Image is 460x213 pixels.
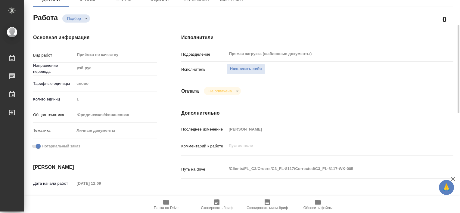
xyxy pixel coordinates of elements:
input: Пустое поле [74,95,157,103]
h4: Дополнительно [181,110,453,117]
div: Юридическая/Финансовая [74,110,157,120]
h4: Оплата [181,88,199,95]
span: Обновить файлы [303,206,333,210]
button: Папка на Drive [141,196,191,213]
textarea: /Clients/FL_C3/Orders/C3_FL-8117/Corrected/C3_FL-8117-WK-005 [227,164,431,174]
input: Пустое поле [74,179,127,188]
input: Пустое поле [227,125,431,134]
p: Общая тематика [33,112,74,118]
h4: Основная информация [33,34,157,41]
div: слово [74,79,157,89]
p: Дата начала работ [33,181,74,187]
p: Направление перевода [33,63,74,75]
span: Назначить себя [230,66,262,73]
div: Подбор [204,87,241,95]
span: Нотариальный заказ [42,143,80,149]
h2: Работа [33,12,58,23]
p: Тематика [33,128,74,134]
p: Тарифные единицы [33,81,74,87]
button: Обновить файлы [293,196,343,213]
button: Не оплачена [207,88,234,94]
div: Личные документы [74,125,157,136]
span: Скопировать бриф [201,206,232,210]
h4: Исполнители [181,34,453,41]
p: Исполнитель [181,66,227,73]
h4: [PERSON_NAME] [33,164,157,171]
button: Подбор [65,16,83,21]
button: Назначить себя [227,64,265,74]
p: Комментарий к работе [181,143,227,149]
button: Скопировать мини-бриф [242,196,293,213]
p: Последнее изменение [181,126,227,132]
p: Факт. дата начала работ [33,195,74,207]
p: Кол-во единиц [33,96,74,102]
p: Путь на drive [181,166,227,172]
span: Скопировать мини-бриф [247,206,288,210]
p: Подразделение [181,51,227,57]
span: 🙏 [441,181,452,194]
p: Вид работ [33,52,74,58]
button: 🙏 [439,180,454,195]
button: Скопировать бриф [191,196,242,213]
div: Подбор [62,14,90,23]
h2: 0 [443,14,446,24]
span: Папка на Drive [154,206,179,210]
